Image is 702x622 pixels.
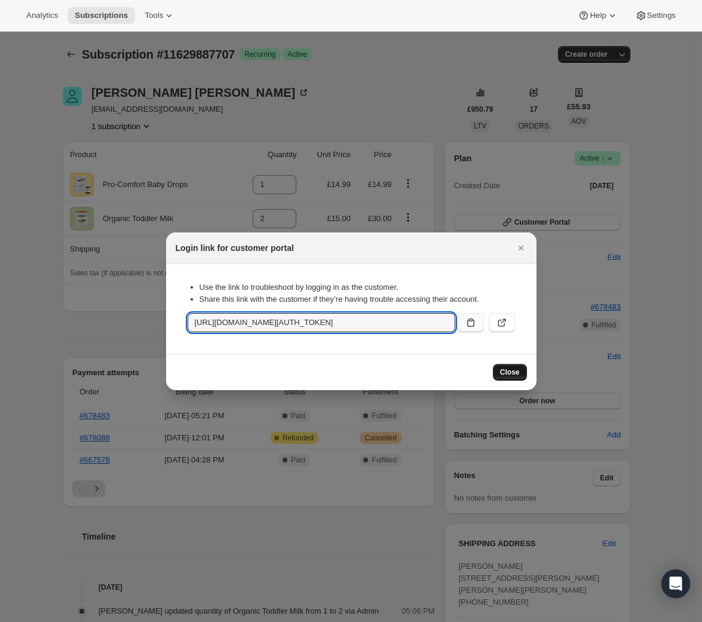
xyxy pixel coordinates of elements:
[176,242,294,254] h2: Login link for customer portal
[661,569,690,598] div: Open Intercom Messenger
[68,7,135,24] button: Subscriptions
[647,11,676,20] span: Settings
[513,240,529,256] button: Close
[75,11,128,20] span: Subscriptions
[19,7,65,24] button: Analytics
[26,11,58,20] span: Analytics
[590,11,606,20] span: Help
[500,367,520,377] span: Close
[571,7,625,24] button: Help
[200,293,515,305] li: Share this link with the customer if they’re having trouble accessing their account.
[145,11,163,20] span: Tools
[200,281,515,293] li: Use the link to troubleshoot by logging in as the customer.
[493,364,527,381] button: Close
[137,7,182,24] button: Tools
[628,7,683,24] button: Settings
